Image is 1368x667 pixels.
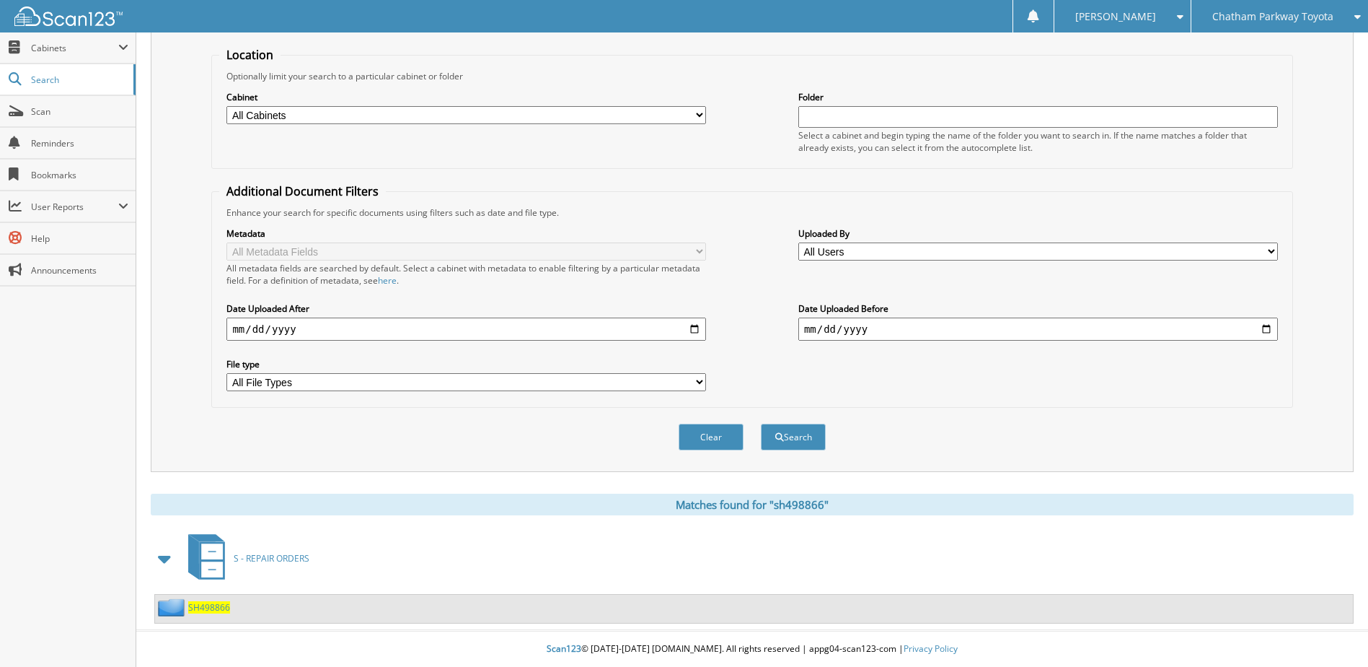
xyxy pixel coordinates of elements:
[226,302,706,315] label: Date Uploaded After
[234,552,309,564] span: S - REPAIR ORDERS
[798,227,1278,240] label: Uploaded By
[14,6,123,26] img: scan123-logo-white.svg
[158,598,188,616] img: folder2.png
[151,494,1354,515] div: Matches found for "sh498866"
[226,358,706,370] label: File type
[31,264,128,276] span: Announcements
[798,302,1278,315] label: Date Uploaded Before
[180,530,309,587] a: S - REPAIR ORDERS
[226,91,706,103] label: Cabinet
[31,74,126,86] span: Search
[31,137,128,149] span: Reminders
[31,201,118,213] span: User Reports
[31,105,128,118] span: Scan
[31,42,118,54] span: Cabinets
[219,183,386,199] legend: Additional Document Filters
[1212,12,1333,21] span: Chatham Parkway Toyota
[547,642,581,655] span: Scan123
[219,70,1284,82] div: Optionally limit your search to a particular cabinet or folder
[761,424,826,450] button: Search
[1075,12,1156,21] span: [PERSON_NAME]
[219,206,1284,219] div: Enhance your search for specific documents using filters such as date and file type.
[679,424,743,450] button: Clear
[219,47,281,63] legend: Location
[188,601,230,614] a: SH498866
[31,169,128,181] span: Bookmarks
[378,274,397,287] a: here
[904,642,958,655] a: Privacy Policy
[31,232,128,245] span: Help
[226,318,706,341] input: start
[1296,598,1368,667] iframe: Chat Widget
[798,91,1278,103] label: Folder
[798,129,1278,154] div: Select a cabinet and begin typing the name of the folder you want to search in. If the name match...
[136,632,1368,667] div: © [DATE]-[DATE] [DOMAIN_NAME]. All rights reserved | appg04-scan123-com |
[798,318,1278,341] input: end
[226,262,706,287] div: All metadata fields are searched by default. Select a cabinet with metadata to enable filtering b...
[226,227,706,240] label: Metadata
